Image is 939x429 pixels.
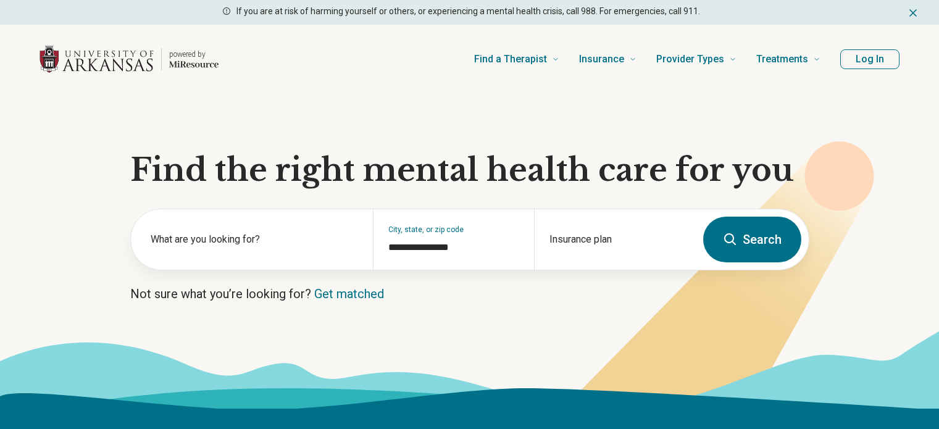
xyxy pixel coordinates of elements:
[656,51,724,68] span: Provider Types
[756,51,808,68] span: Treatments
[656,35,737,84] a: Provider Types
[907,5,919,20] button: Dismiss
[236,5,700,18] p: If you are at risk of harming yourself or others, or experiencing a mental health crisis, call 98...
[579,51,624,68] span: Insurance
[169,49,219,59] p: powered by
[840,49,899,69] button: Log In
[756,35,820,84] a: Treatments
[314,286,384,301] a: Get matched
[579,35,636,84] a: Insurance
[474,35,559,84] a: Find a Therapist
[474,51,547,68] span: Find a Therapist
[130,285,809,302] p: Not sure what you’re looking for?
[130,152,809,189] h1: Find the right mental health care for you
[151,232,358,247] label: What are you looking for?
[703,217,801,262] button: Search
[40,40,219,79] a: Home page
